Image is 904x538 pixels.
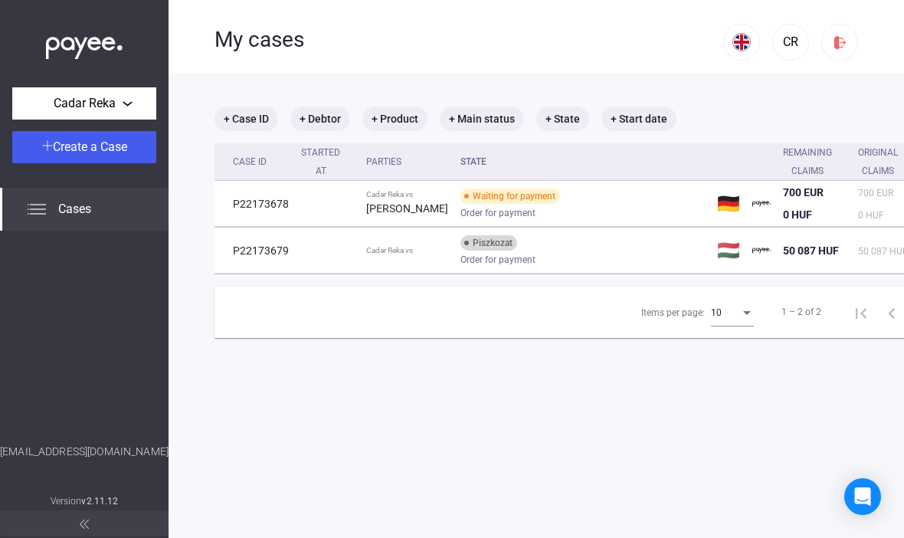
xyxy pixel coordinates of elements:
[80,520,89,529] img: arrow-double-left-grey.svg
[366,153,401,171] div: Parties
[781,303,821,321] div: 1 – 2 of 2
[454,143,711,181] th: State
[215,181,295,227] td: P22173678
[772,24,809,61] button: CR
[536,107,589,131] mat-chip: + State
[46,28,123,60] img: white-payee-white-dot.svg
[844,478,881,515] div: Open Intercom Messenger
[783,186,824,198] span: 700 EUR
[783,143,832,180] div: Remaining Claims
[732,33,751,51] img: EN
[858,188,893,198] span: 700 EUR
[858,143,898,180] div: Original Claims
[783,143,846,180] div: Remaining Claims
[53,139,127,154] span: Create a Case
[42,140,53,151] img: plus-white.svg
[290,107,350,131] mat-chip: + Debtor
[54,94,116,113] span: Cadar Reka
[215,107,278,131] mat-chip: + Case ID
[301,143,340,180] div: Started at
[752,195,771,213] img: payee-logo
[778,33,804,51] div: CR
[366,202,448,215] strong: [PERSON_NAME]
[460,189,560,204] div: Waiting for payment
[783,244,839,257] span: 50 087 HUF
[366,153,448,171] div: Parties
[81,496,118,507] strong: v2.11.12
[362,107,427,131] mat-chip: + Product
[301,143,354,180] div: Started at
[641,303,705,322] div: Items per page:
[58,200,91,218] span: Cases
[460,204,536,222] span: Order for payment
[233,153,267,171] div: Case ID
[783,208,812,221] span: 0 HUF
[233,153,289,171] div: Case ID
[460,235,517,251] div: Piszkozat
[832,34,848,51] img: logout-red
[858,210,884,221] span: 0 HUF
[215,228,295,274] td: P22173679
[12,87,156,120] button: Cadar Reka
[711,228,746,274] td: 🇭🇺
[821,24,858,61] button: logout-red
[366,246,448,255] div: Cadar Reka vs
[366,190,448,199] div: Cadar Reka vs
[215,27,723,53] div: My cases
[460,251,536,269] span: Order for payment
[846,297,876,327] button: First page
[711,307,722,318] span: 10
[752,241,771,260] img: payee-logo
[711,303,754,321] mat-select: Items per page:
[28,200,46,218] img: list.svg
[12,131,156,163] button: Create a Case
[440,107,524,131] mat-chip: + Main status
[711,181,746,227] td: 🇩🇪
[601,107,676,131] mat-chip: + Start date
[723,24,760,61] button: EN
